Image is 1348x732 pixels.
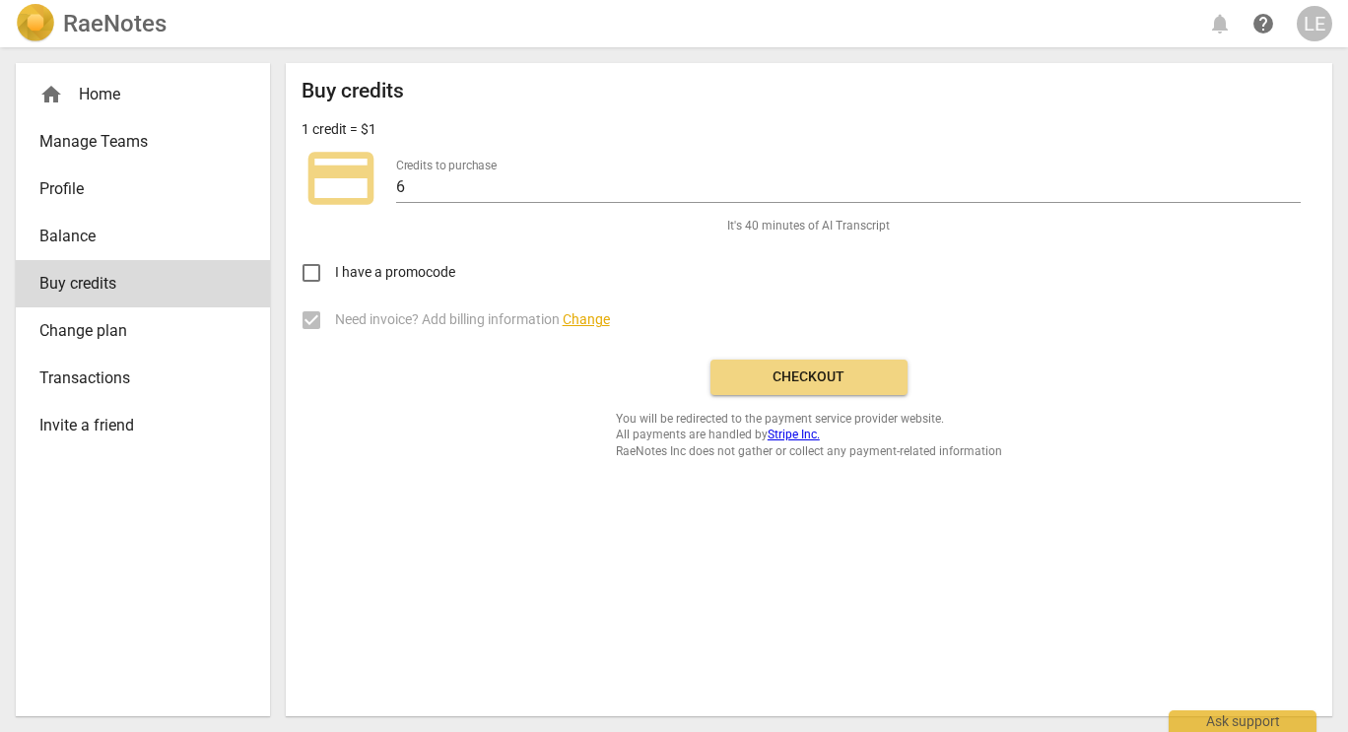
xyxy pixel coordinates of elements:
[39,319,231,343] span: Change plan
[39,177,231,201] span: Profile
[16,260,270,307] a: Buy credits
[302,139,380,218] span: credit_card
[63,10,167,37] h2: RaeNotes
[616,411,1002,460] span: You will be redirected to the payment service provider website. All payments are handled by RaeNo...
[16,4,55,43] img: Logo
[727,218,890,234] span: It's 40 minutes of AI Transcript
[710,360,908,395] button: Checkout
[16,307,270,355] a: Change plan
[39,272,231,296] span: Buy credits
[1297,6,1332,41] button: LE
[1246,6,1281,41] a: Help
[302,119,376,140] p: 1 credit = $1
[16,402,270,449] a: Invite a friend
[563,311,610,327] span: Change
[39,83,231,106] div: Home
[39,414,231,437] span: Invite a friend
[16,71,270,118] div: Home
[39,366,231,390] span: Transactions
[335,262,455,283] span: I have a promocode
[302,79,404,103] h2: Buy credits
[768,428,820,441] a: Stripe Inc.
[1251,12,1275,35] span: help
[1169,710,1316,732] div: Ask support
[39,83,63,106] span: home
[726,367,892,387] span: Checkout
[396,160,497,171] label: Credits to purchase
[16,4,167,43] a: LogoRaeNotes
[16,355,270,402] a: Transactions
[335,309,610,330] span: Need invoice? Add billing information
[16,118,270,166] a: Manage Teams
[16,166,270,213] a: Profile
[16,213,270,260] a: Balance
[39,130,231,154] span: Manage Teams
[39,225,231,248] span: Balance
